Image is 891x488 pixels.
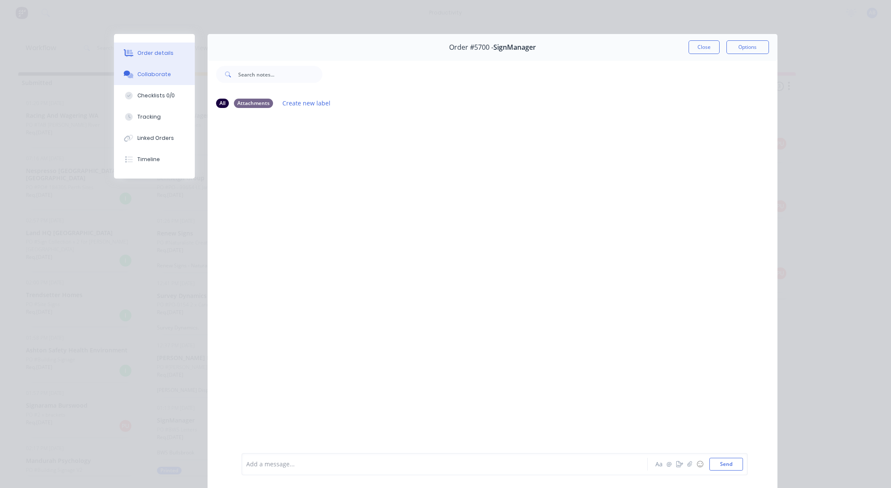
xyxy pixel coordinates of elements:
div: Order details [137,49,174,57]
div: Attachments [234,99,273,108]
button: Order details [114,43,195,64]
button: @ [664,459,675,469]
div: Tracking [137,113,161,121]
button: Create new label [278,97,335,109]
div: Checklists 0/0 [137,92,175,99]
span: Order #5700 - [449,43,493,51]
button: Checklists 0/0 [114,85,195,106]
button: Aa [654,459,664,469]
div: All [216,99,229,108]
span: SignManager [493,43,536,51]
div: Timeline [137,156,160,163]
button: Options [726,40,769,54]
button: Timeline [114,149,195,170]
div: Collaborate [137,71,171,78]
button: ☺ [695,459,705,469]
div: Linked Orders [137,134,174,142]
button: Close [689,40,720,54]
button: Collaborate [114,64,195,85]
button: Tracking [114,106,195,128]
button: Linked Orders [114,128,195,149]
button: Send [709,458,743,471]
input: Search notes... [238,66,322,83]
